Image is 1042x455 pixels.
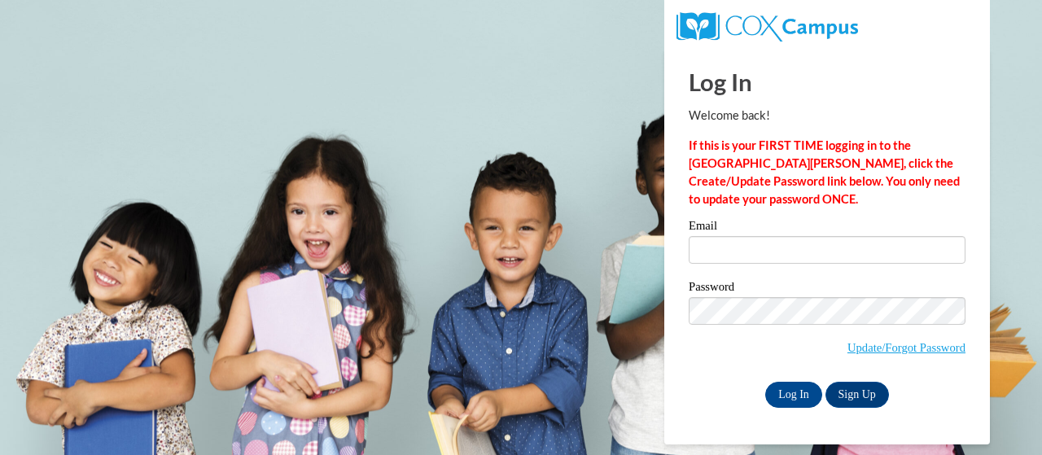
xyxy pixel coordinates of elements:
[689,220,965,236] label: Email
[676,19,858,33] a: COX Campus
[689,138,960,206] strong: If this is your FIRST TIME logging in to the [GEOGRAPHIC_DATA][PERSON_NAME], click the Create/Upd...
[689,281,965,297] label: Password
[825,382,889,408] a: Sign Up
[765,382,822,408] input: Log In
[689,107,965,125] p: Welcome back!
[676,12,858,42] img: COX Campus
[689,65,965,98] h1: Log In
[847,341,965,354] a: Update/Forgot Password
